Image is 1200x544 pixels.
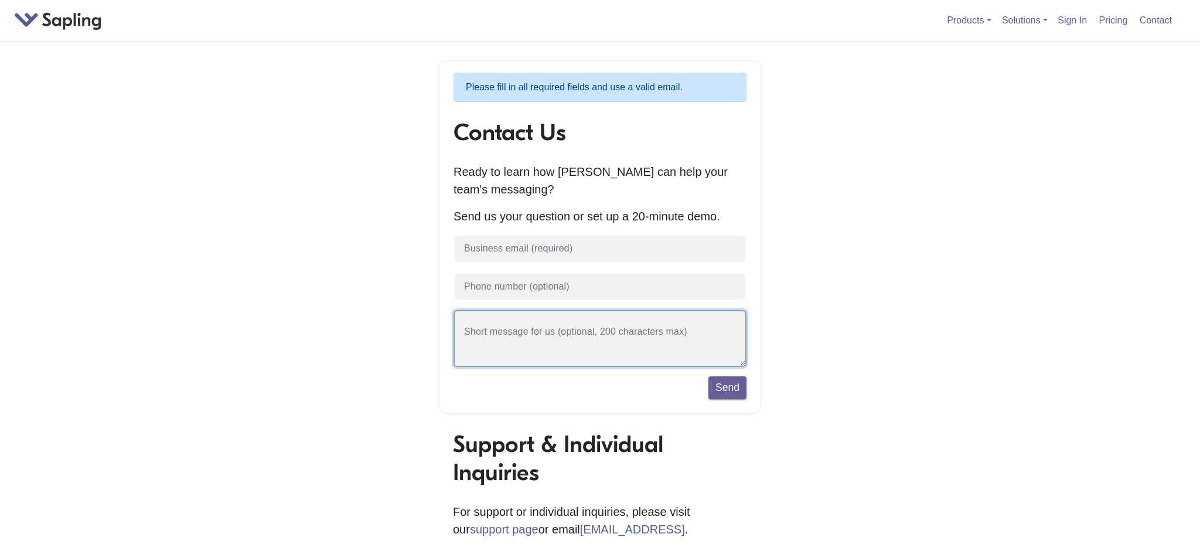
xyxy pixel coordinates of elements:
input: Phone number (optional) [454,273,746,301]
a: Sign In [1053,11,1092,30]
p: For support or individual inquiries, please visit our or email . [453,503,747,538]
button: Send [708,376,746,399]
h1: Contact Us [454,118,746,147]
a: Solutions [1002,15,1048,25]
input: Business email (required) [454,234,746,263]
h1: Support & Individual Inquiries [453,430,747,487]
p: Please fill in all required fields and use a valid email. [454,73,746,102]
a: Contact [1135,11,1177,30]
a: [EMAIL_ADDRESS] [580,523,685,536]
a: Products [947,15,991,25]
p: Ready to learn how [PERSON_NAME] can help your team's messaging? [454,163,746,198]
a: Pricing [1095,11,1133,30]
a: support page [470,523,538,536]
p: Send us your question or set up a 20-minute demo. [454,208,746,225]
